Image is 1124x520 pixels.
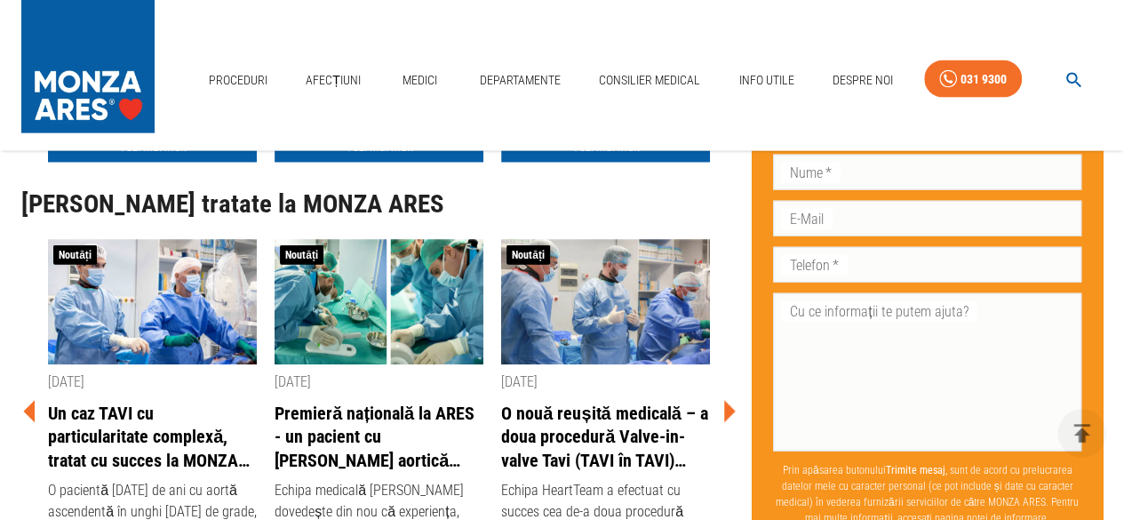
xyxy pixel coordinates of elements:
[275,372,483,393] div: [DATE]
[825,62,900,99] a: Despre Noi
[473,62,568,99] a: Departamente
[275,402,483,473] a: Premieră națională la ARES - un pacient cu [PERSON_NAME] aortică severă, tratat cu succes prin pr...
[48,372,257,393] div: [DATE]
[506,245,550,265] span: Noutăți
[501,372,710,393] div: [DATE]
[280,245,323,265] span: Noutăți
[924,60,1022,99] a: 031 9300
[202,62,275,99] a: Proceduri
[501,402,710,473] a: O nouă reușită medicală – a doua procedură Valve-in-valve Tavi (TAVI în TAVI) realizată la ARES
[1057,409,1106,458] button: delete
[48,402,257,473] a: Un caz TAVI cu particularitate complexă, tratat cu succes la MONZA ARES [GEOGRAPHIC_DATA]
[592,62,707,99] a: Consilier Medical
[731,62,801,99] a: Info Utile
[392,62,449,99] a: Medici
[299,62,368,99] a: Afecțiuni
[21,190,737,219] h2: [PERSON_NAME] tratate la MONZA ARES
[885,464,945,476] b: Trimite mesaj
[53,245,97,265] span: Noutăți
[961,68,1007,91] div: 031 9300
